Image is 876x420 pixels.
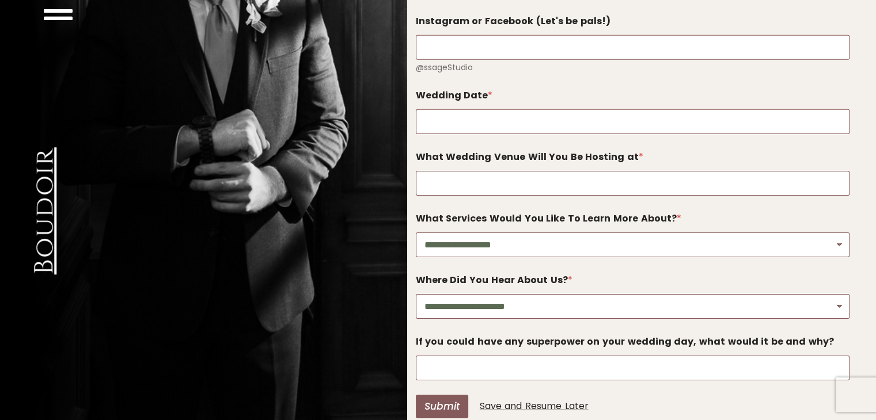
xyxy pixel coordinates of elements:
label: Where Did You Hear About Us? [416,274,850,285]
a: Boudoir [26,148,62,275]
label: What Wedding Venue Will You Be Hosting at [416,151,850,162]
label: If you could have any superpower on your wedding day, what would it be and why? [416,336,850,347]
label: Instagram or Facebook (Let's be pals!) [416,16,850,26]
button: Submit [416,395,468,418]
a: Save and Resume Later [480,399,589,413]
label: Wedding Date [416,90,850,101]
label: What Services Would You Like To Learn More About? [416,213,850,224]
div: @ssageStudio [416,63,850,72]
